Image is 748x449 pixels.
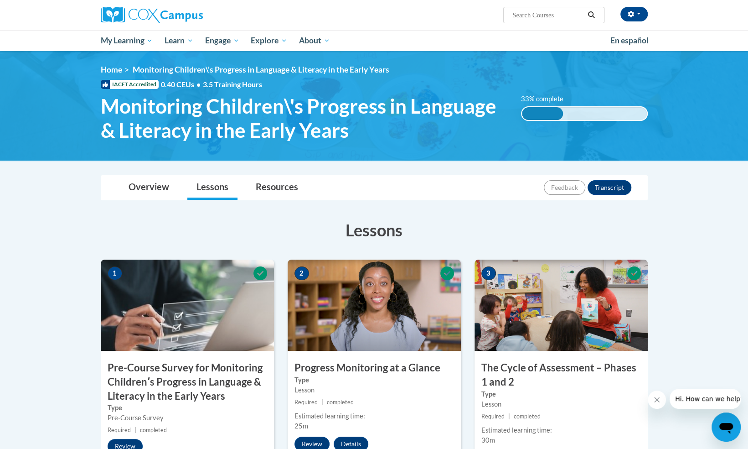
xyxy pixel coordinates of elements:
[101,7,274,23] a: Cox Campus
[327,399,354,406] span: completed
[299,35,330,46] span: About
[475,361,648,389] h3: The Cycle of Assessment – Phases 1 and 2
[604,31,655,50] a: En español
[161,79,203,89] span: 0.40 CEUs
[294,399,318,406] span: Required
[481,436,495,444] span: 30m
[101,219,648,241] h3: Lessons
[205,35,239,46] span: Engage
[294,422,308,430] span: 25m
[187,176,237,200] a: Lessons
[101,80,159,89] span: IACET Accredited
[294,266,309,280] span: 2
[196,80,201,89] span: •
[288,361,461,375] h3: Progress Monitoring at a Glance
[514,413,541,420] span: completed
[101,7,203,23] img: Cox Campus
[101,94,508,142] span: Monitoring Children\'s Progress in Language & Literacy in the Early Years
[133,65,389,74] span: Monitoring Children\'s Progress in Language & Literacy in the Early Years
[522,107,563,120] div: 33% complete
[108,413,267,423] div: Pre-Course Survey
[648,391,666,409] iframe: Close message
[288,260,461,351] img: Course Image
[95,30,159,51] a: My Learning
[165,35,193,46] span: Learn
[294,385,454,395] div: Lesson
[87,30,661,51] div: Main menu
[101,361,274,403] h3: Pre-Course Survey for Monitoring Childrenʹs Progress in Language & Literacy in the Early Years
[199,30,245,51] a: Engage
[481,425,641,435] div: Estimated learning time:
[321,399,323,406] span: |
[294,375,454,385] label: Type
[670,389,741,409] iframe: Message from company
[481,399,641,409] div: Lesson
[712,412,741,442] iframe: Button to launch messaging window
[140,427,167,433] span: completed
[245,30,293,51] a: Explore
[610,36,649,45] span: En español
[521,94,573,104] label: 33% complete
[100,35,153,46] span: My Learning
[475,260,648,351] img: Course Image
[108,266,122,280] span: 1
[5,6,74,14] span: Hi. How can we help?
[294,411,454,421] div: Estimated learning time:
[481,266,496,280] span: 3
[251,35,287,46] span: Explore
[293,30,336,51] a: About
[247,176,307,200] a: Resources
[108,403,267,413] label: Type
[584,10,598,21] button: Search
[119,176,178,200] a: Overview
[481,389,641,399] label: Type
[588,180,631,195] button: Transcript
[101,65,122,74] a: Home
[159,30,199,51] a: Learn
[481,413,505,420] span: Required
[101,260,274,351] img: Course Image
[108,427,131,433] span: Required
[203,80,262,89] span: 3.5 Training Hours
[134,427,136,433] span: |
[544,180,585,195] button: Feedback
[620,7,648,21] button: Account Settings
[511,10,584,21] input: Search Courses
[508,413,510,420] span: |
